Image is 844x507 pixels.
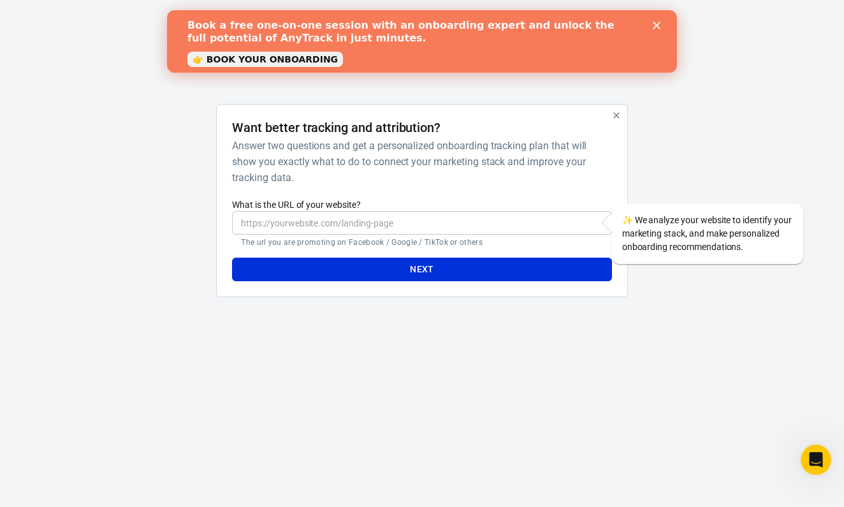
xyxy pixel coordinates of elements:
[486,11,498,19] div: Close
[801,445,831,475] iframe: Intercom live chat
[232,198,611,211] label: What is the URL of your website?
[232,138,606,186] h6: Answer two questions and get a personalized onboarding tracking plan that will show you exactly w...
[167,10,677,73] iframe: Intercom live chat banner
[103,20,741,43] div: AnyTrack
[232,258,611,281] button: Next
[612,203,803,264] div: We analyze your website to identify your marketing stack, and make personalized onboarding recomm...
[232,211,611,235] input: https://yourwebsite.com/landing-page
[232,120,440,135] h4: Want better tracking and attribution?
[622,215,633,225] span: sparkles
[241,237,602,247] p: The url you are promoting on Facebook / Google / TikTok or others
